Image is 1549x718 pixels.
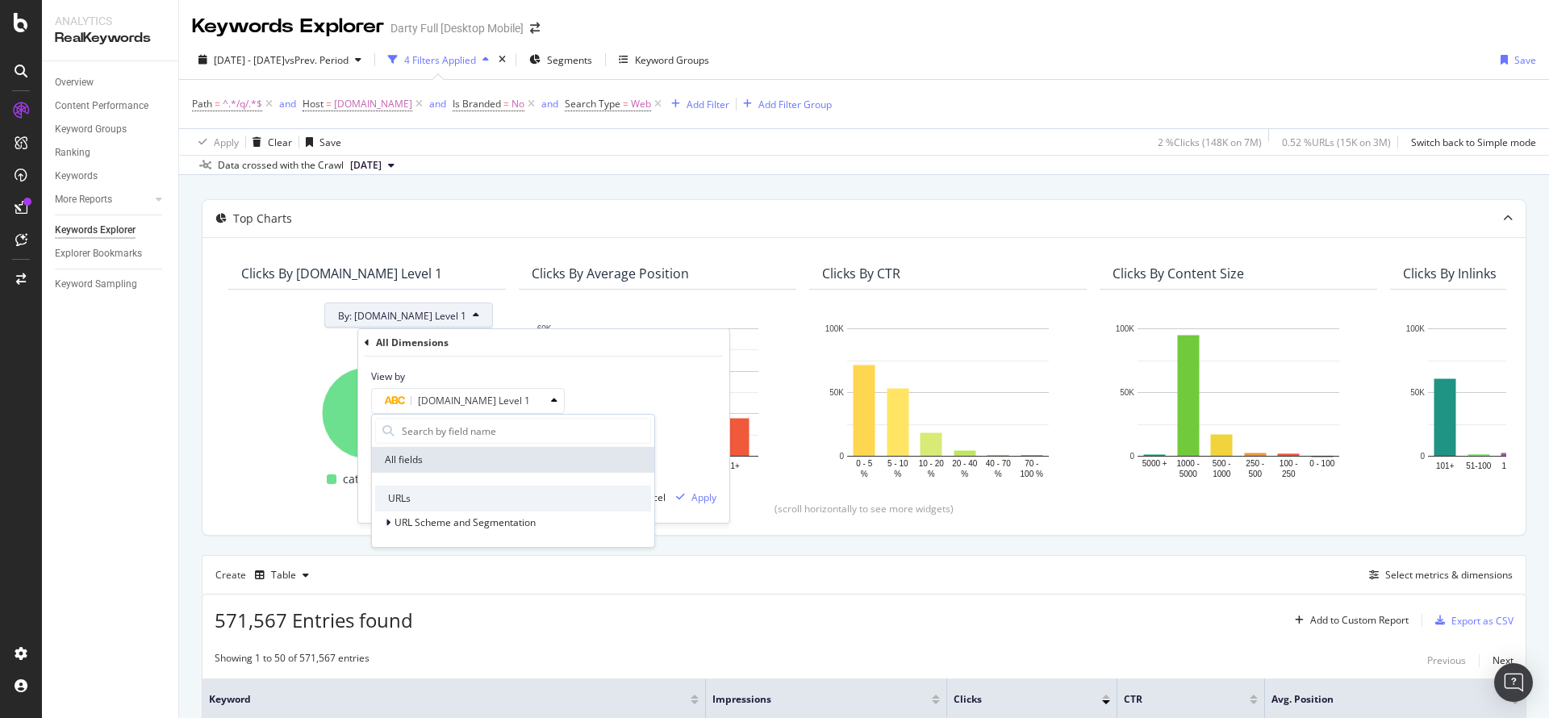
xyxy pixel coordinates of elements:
div: Domaine [85,95,124,106]
div: Analytics [55,13,165,29]
text: 1000 [1213,470,1231,478]
div: Add to Custom Report [1310,616,1409,625]
div: Clicks By CTR [822,265,900,282]
span: Search Type [565,97,620,111]
span: = [623,97,628,111]
div: A chart. [1113,320,1364,481]
span: = [215,97,220,111]
button: Keyword Groups [612,47,716,73]
div: Apply [691,490,716,504]
button: [DOMAIN_NAME] Level 1 [371,388,565,414]
text: 1000 - [1177,459,1200,468]
div: Apply [214,136,239,149]
div: Keywords Explorer [192,13,384,40]
text: 50K [829,388,844,397]
text: % [995,470,1002,478]
button: Switch back to Simple mode [1405,129,1536,155]
text: 250 [1282,470,1296,478]
div: Keywords Explorer [55,222,136,239]
div: More Reports [55,191,112,208]
div: All fields [372,447,654,473]
button: By: [DOMAIN_NAME] Level 1 [324,303,493,328]
div: arrow-right-arrow-left [530,23,540,34]
a: Explorer Bookmarks [55,245,167,262]
span: vs Prev. Period [285,53,349,67]
text: 0 [1129,452,1134,461]
a: Keyword Groups [55,121,167,138]
span: Is Branded [453,97,501,111]
text: 5000 + [1142,459,1167,468]
button: [DATE] [344,156,401,175]
span: 2025 Jul. 31st [350,158,382,173]
span: Segments [547,53,592,67]
div: times [495,52,509,68]
span: By: darty.com Level 1 [338,309,466,323]
div: Export as CSV [1451,614,1514,628]
div: Showing 1 to 50 of 571,567 entries [215,651,370,670]
text: 0 - 5 [856,459,872,468]
div: Clicks By Content Size [1113,265,1244,282]
span: Clicks [954,692,1078,707]
button: and [279,96,296,111]
text: 51-100 [1466,461,1492,470]
button: 4 Filters Applied [382,47,495,73]
div: Keyword Sampling [55,276,137,293]
button: Next [1493,651,1514,670]
span: [DOMAIN_NAME] [334,93,412,115]
text: 0 [1420,452,1425,461]
div: Select metrics & dimensions [1385,568,1513,582]
button: Save [1494,47,1536,73]
text: 10 - 20 [919,459,945,468]
span: catalogue [343,470,395,489]
div: RealKeywords [55,29,165,48]
div: Next [1493,653,1514,667]
button: Clear [246,129,292,155]
text: 20 - 40 [952,459,978,468]
div: 2 % Clicks ( 148K on 7M ) [1158,136,1262,149]
text: 40 - 70 [986,459,1012,468]
text: 5000 [1179,470,1198,478]
div: Mots-clés [203,95,244,106]
text: 100K [1116,324,1135,333]
img: website_grey.svg [26,42,39,55]
div: Clicks By Average Position [532,265,689,282]
div: Top Charts [233,211,292,227]
text: % [894,470,901,478]
button: Previous [1427,651,1466,670]
div: (scroll horizontally to see more widgets) [222,502,1506,516]
span: [DATE] - [DATE] [214,53,285,67]
a: Ranking [55,144,167,161]
text: 5 - 10 [887,459,908,468]
button: [DATE] - [DATE]vsPrev. Period [192,47,368,73]
div: 4 Filters Applied [404,53,476,67]
text: 100K [1406,324,1426,333]
span: = [326,97,332,111]
div: Switch back to Simple mode [1411,136,1536,149]
text: 250 - [1246,459,1264,468]
div: A chart. [241,359,493,461]
div: Add Filter [687,98,729,111]
div: and [429,97,446,111]
div: and [279,97,296,111]
button: and [429,96,446,111]
div: Save [1514,53,1536,67]
input: Search by field name [400,419,650,443]
text: 0 [839,452,844,461]
span: = [503,97,509,111]
text: 16-50 [1501,461,1522,470]
text: 50K [1120,388,1134,397]
div: View by [371,369,565,383]
img: tab_domain_overview_orange.svg [67,94,80,106]
button: Add Filter [665,94,729,114]
div: 0.52 % URLs ( 15K on 3M ) [1282,136,1391,149]
div: Domaine: [DOMAIN_NAME] [42,42,182,55]
div: Clicks By [DOMAIN_NAME] Level 1 [241,265,442,282]
span: Avg. Position [1271,692,1487,707]
img: logo_orange.svg [26,26,39,39]
div: Clear [268,136,292,149]
div: Previous [1427,653,1466,667]
text: 60K [537,324,552,333]
div: Ranking [55,144,90,161]
div: All Dimensions [376,336,449,349]
div: Save [319,136,341,149]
